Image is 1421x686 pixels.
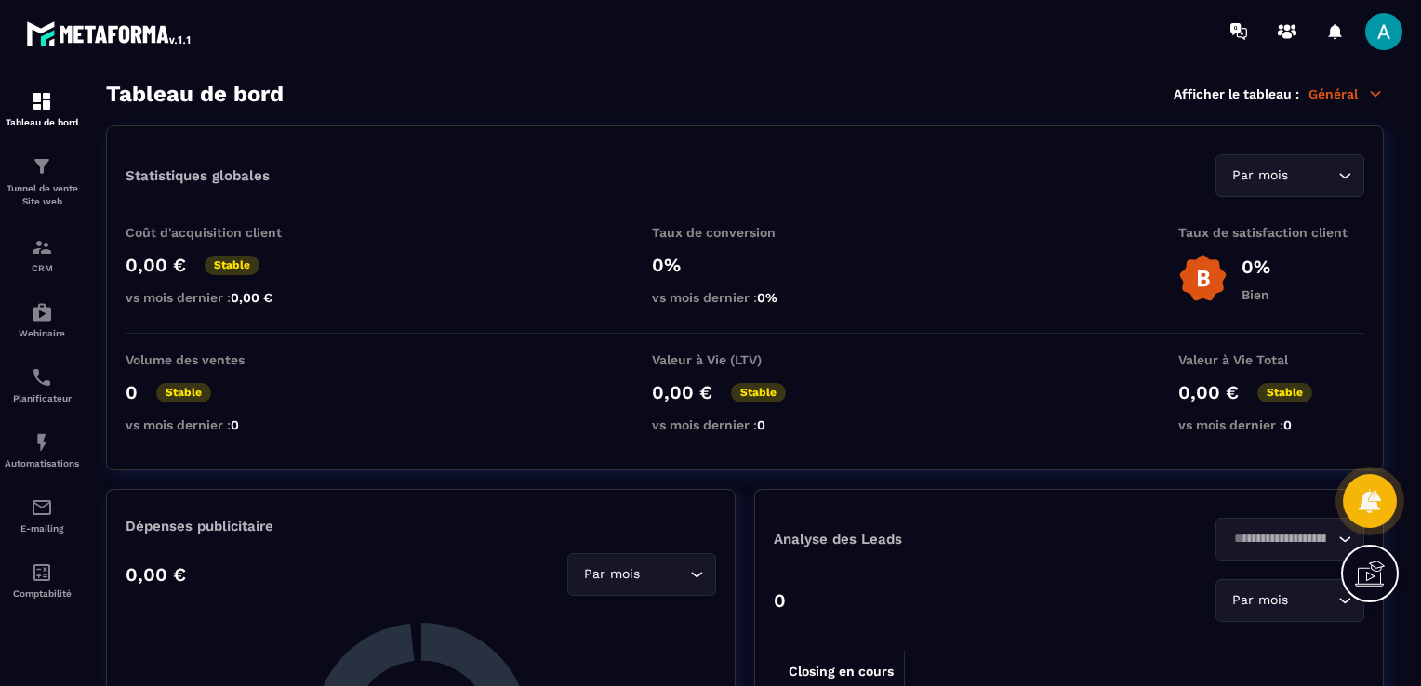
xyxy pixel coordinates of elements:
[5,328,79,338] p: Webinaire
[205,256,259,275] p: Stable
[579,564,644,585] span: Par mois
[5,458,79,468] p: Automatisations
[774,589,786,612] p: 0
[5,222,79,287] a: formationformationCRM
[1178,352,1364,367] p: Valeur à Vie Total
[31,366,53,389] img: scheduler
[31,90,53,112] img: formation
[126,290,312,305] p: vs mois dernier :
[156,383,211,402] p: Stable
[1178,225,1364,240] p: Taux de satisfaction client
[5,182,79,208] p: Tunnel de vente Site web
[652,290,838,305] p: vs mois dernier :
[652,417,838,432] p: vs mois dernier :
[644,564,685,585] input: Search for option
[789,664,894,679] tspan: Closing en cours
[5,117,79,127] p: Tableau de bord
[5,417,79,482] a: automationsautomationsAutomatisations
[31,561,53,584] img: accountant
[5,141,79,222] a: formationformationTunnel de vente Site web
[5,76,79,141] a: formationformationTableau de bord
[126,352,312,367] p: Volume des ventes
[26,17,193,50] img: logo
[1174,86,1299,101] p: Afficher le tableau :
[1292,165,1334,186] input: Search for option
[31,155,53,178] img: formation
[31,236,53,258] img: formation
[126,518,716,534] p: Dépenses publicitaire
[126,417,312,432] p: vs mois dernier :
[5,393,79,403] p: Planificateur
[31,431,53,454] img: automations
[5,263,79,273] p: CRM
[231,290,272,305] span: 0,00 €
[126,563,186,586] p: 0,00 €
[1215,154,1364,197] div: Search for option
[652,352,838,367] p: Valeur à Vie (LTV)
[5,523,79,534] p: E-mailing
[31,301,53,323] img: automations
[231,417,239,432] span: 0
[1215,518,1364,561] div: Search for option
[567,553,716,596] div: Search for option
[5,482,79,547] a: emailemailE-mailing
[1178,417,1364,432] p: vs mois dernier :
[1242,287,1270,302] p: Bien
[1178,254,1228,303] img: b-badge-o.b3b20ee6.svg
[757,290,777,305] span: 0%
[757,417,765,432] span: 0
[652,381,712,403] p: 0,00 €
[1228,529,1334,549] input: Search for option
[5,547,79,613] a: accountantaccountantComptabilité
[5,287,79,352] a: automationsautomationsWebinaire
[31,496,53,519] img: email
[5,588,79,599] p: Comptabilité
[1228,165,1292,186] span: Par mois
[1178,381,1239,403] p: 0,00 €
[106,81,284,107] h3: Tableau de bord
[126,167,270,184] p: Statistiques globales
[774,531,1069,547] p: Analyse des Leads
[126,225,312,240] p: Coût d'acquisition client
[652,225,838,240] p: Taux de conversion
[1292,590,1334,611] input: Search for option
[731,383,786,402] p: Stable
[1228,590,1292,611] span: Par mois
[126,381,138,403] p: 0
[1283,417,1292,432] span: 0
[5,352,79,417] a: schedulerschedulerPlanificateur
[1242,256,1270,278] p: 0%
[652,254,838,276] p: 0%
[1308,86,1384,102] p: Général
[1257,383,1312,402] p: Stable
[1215,579,1364,622] div: Search for option
[126,254,186,276] p: 0,00 €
